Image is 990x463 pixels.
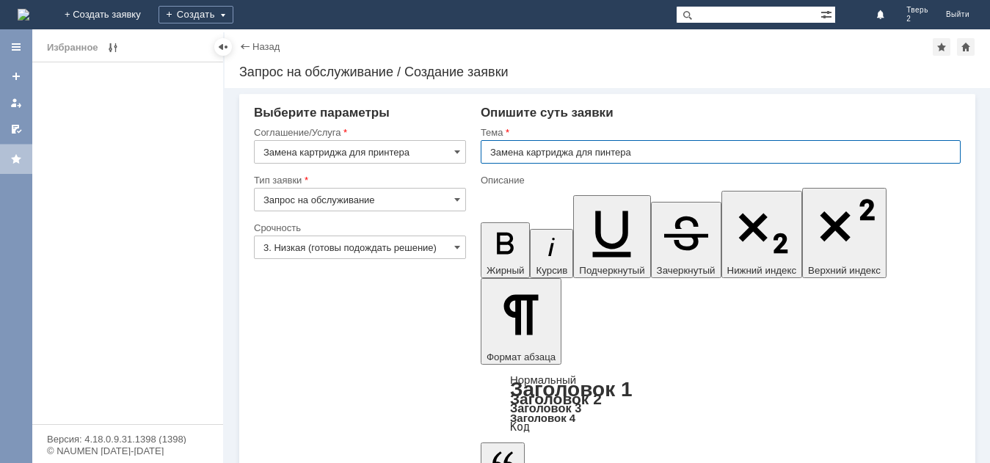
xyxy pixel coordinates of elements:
[18,9,29,21] img: logo
[239,65,975,79] div: Запрос на обслуживание / Создание заявки
[510,390,602,407] a: Заголовок 2
[820,7,835,21] span: Расширенный поиск
[510,401,581,415] a: Заголовок 3
[651,202,721,278] button: Зачеркнутый
[47,446,208,456] div: © NAUMEN [DATE]-[DATE]
[510,378,633,401] a: Заголовок 1
[510,412,575,424] a: Заголовок 4
[510,420,530,434] a: Код
[573,195,650,278] button: Подчеркнутый
[657,265,716,276] span: Зачеркнутый
[933,38,950,56] div: Добавить в избранное
[906,15,928,23] span: 2
[481,128,958,137] div: Тема
[802,188,887,278] button: Верхний индекс
[47,434,208,444] div: Версия: 4.18.0.9.31.1398 (1398)
[727,265,797,276] span: Нижний индекс
[481,175,958,185] div: Описание
[510,373,576,386] a: Нормальный
[487,265,525,276] span: Жирный
[4,117,28,141] a: Мои согласования
[254,223,463,233] div: Срочность
[254,106,390,120] span: Выберите параметры
[18,9,29,21] a: Перейти на домашнюю страницу
[214,38,232,56] div: Скрыть меню
[721,191,803,278] button: Нижний индекс
[481,375,961,432] div: Формат абзаца
[159,6,233,23] div: Создать
[104,39,122,56] span: Редактирование избранного
[808,265,881,276] span: Верхний индекс
[487,351,556,362] span: Формат абзаца
[254,128,463,137] div: Соглашение/Услуга
[579,265,644,276] span: Подчеркнутый
[536,265,567,276] span: Курсив
[4,65,28,88] a: Создать заявку
[957,38,975,56] div: Сделать домашней страницей
[4,91,28,114] a: Мои заявки
[47,39,98,56] div: Избранное
[481,106,614,120] span: Опишите суть заявки
[254,175,463,185] div: Тип заявки
[252,41,280,52] a: Назад
[481,222,531,278] button: Жирный
[481,278,561,365] button: Формат абзаца
[530,229,573,278] button: Курсив
[906,6,928,15] span: Тверь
